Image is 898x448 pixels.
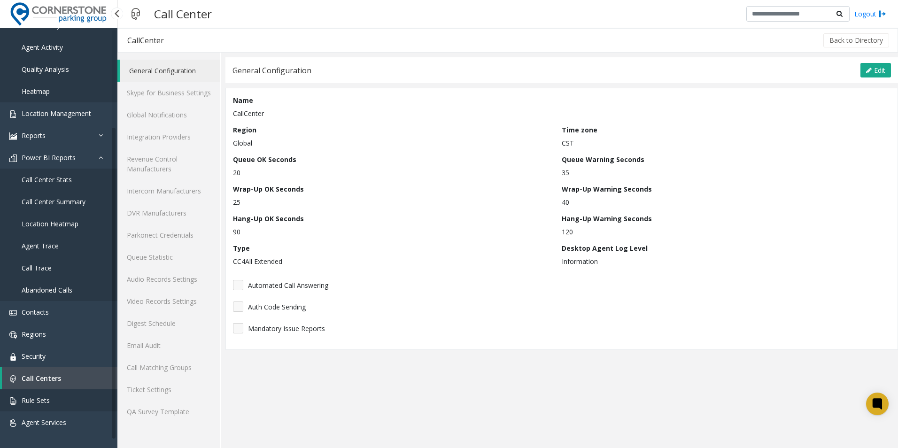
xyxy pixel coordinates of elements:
[233,184,304,194] label: Wrap-Up OK Seconds
[562,256,886,266] p: Information
[879,9,886,19] img: logout
[233,214,304,224] label: Hang-Up OK Seconds
[9,331,17,339] img: 'icon'
[117,401,220,423] a: QA Survey Template
[127,2,145,25] img: pageIcon
[823,33,889,47] button: Back to Directory
[9,397,17,405] img: 'icon'
[248,324,325,333] span: Mandatory Issue Reports
[562,184,652,194] label: Wrap-Up Warning Seconds
[248,280,328,290] span: Automated Call Answering
[117,378,220,401] a: Ticket Settings
[233,95,253,105] label: Name
[562,168,886,178] p: 35
[233,168,557,178] p: 20
[117,180,220,202] a: Intercom Manufacturers
[874,66,885,75] span: Edit
[562,214,652,224] label: Hang-Up Warning Seconds
[22,263,52,272] span: Call Trace
[562,197,886,207] p: 40
[22,131,46,140] span: Reports
[233,197,557,207] p: 25
[9,419,17,427] img: 'icon'
[22,219,78,228] span: Location Heatmap
[117,104,220,126] a: Global Notifications
[117,202,220,224] a: DVR Manufacturers
[22,352,46,361] span: Security
[22,175,72,184] span: Call Center Stats
[117,82,220,104] a: Skype for Business Settings
[117,268,220,290] a: Audio Records Settings
[22,330,46,339] span: Regions
[232,64,311,77] div: General Configuration
[562,154,644,164] label: Queue Warning Seconds
[117,224,220,246] a: Parkonect Credentials
[117,312,220,334] a: Digest Schedule
[22,153,76,162] span: Power BI Reports
[233,154,296,164] label: Queue OK Seconds
[233,125,256,135] label: Region
[2,367,117,389] a: Call Centers
[562,243,648,253] label: Desktop Agent Log Level
[9,154,17,162] img: 'icon'
[9,132,17,140] img: 'icon'
[22,374,61,383] span: Call Centers
[562,227,886,237] p: 120
[117,290,220,312] a: Video Records Settings
[9,309,17,317] img: 'icon'
[22,396,50,405] span: Rule Sets
[9,375,17,383] img: 'icon'
[22,241,59,250] span: Agent Trace
[22,87,50,96] span: Heatmap
[248,302,306,312] span: Auth Code Sending
[22,65,69,74] span: Quality Analysis
[233,256,557,266] p: CC4All Extended
[22,286,72,294] span: Abandoned Calls
[562,138,886,148] p: CST
[233,138,557,148] p: Global
[860,63,891,78] button: Edit
[562,125,597,135] label: Time zone
[233,108,886,118] p: CallCenter
[22,109,91,118] span: Location Management
[117,356,220,378] a: Call Matching Groups
[117,246,220,268] a: Queue Statistic
[9,353,17,361] img: 'icon'
[22,43,63,52] span: Agent Activity
[22,418,66,427] span: Agent Services
[233,227,557,237] p: 90
[233,243,250,253] label: Type
[22,197,85,206] span: Call Center Summary
[9,110,17,118] img: 'icon'
[22,308,49,317] span: Contacts
[120,60,220,82] a: General Configuration
[117,148,220,180] a: Revenue Control Manufacturers
[127,34,164,46] div: CallCenter
[149,2,217,25] h3: Call Center
[854,9,886,19] a: Logout
[117,334,220,356] a: Email Audit
[117,126,220,148] a: Integration Providers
